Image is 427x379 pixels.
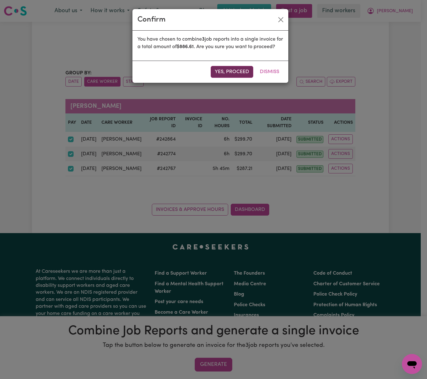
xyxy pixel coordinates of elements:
[256,66,283,78] button: Dismiss
[276,15,286,25] button: Close
[402,354,422,374] iframe: Button to launch messaging window
[211,66,253,78] button: Yes, proceed
[202,37,205,42] b: 3
[137,37,283,49] span: You have chosen to combine job reports into a single invoice for a total amount of . Are you sure...
[177,44,194,49] b: $ 886.61
[137,14,166,25] div: Confirm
